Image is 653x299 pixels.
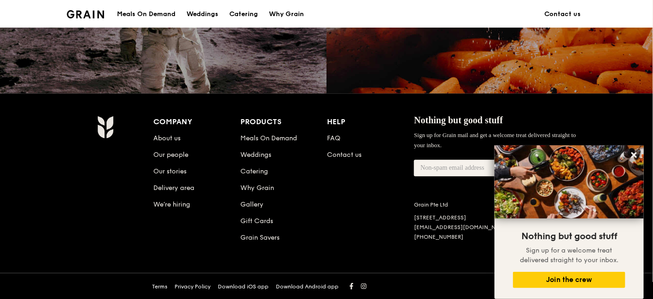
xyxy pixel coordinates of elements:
div: Weddings [187,0,218,28]
a: Download Android app [276,283,338,290]
div: Help [327,115,414,128]
a: Weddings [240,151,271,159]
a: Contact us [539,0,586,28]
span: Nothing but good stuff [521,231,617,242]
a: Terms [152,283,167,290]
div: Catering [229,0,258,28]
a: Catering [224,0,263,28]
a: Grain Savers [240,234,280,241]
img: Grain [67,10,104,18]
a: About us [153,134,181,142]
span: Nothing but good stuff [414,115,503,125]
div: Products [240,115,327,128]
button: Close [627,148,641,162]
input: Non-spam email address [414,160,516,176]
a: Catering [240,167,268,175]
a: Why Grain [240,184,274,192]
a: [PHONE_NUMBER] [414,234,463,240]
a: FAQ [327,134,341,142]
a: Privacy Policy [175,283,210,290]
a: Download iOS app [218,283,268,290]
a: [EMAIL_ADDRESS][DOMAIN_NAME] [414,224,509,230]
button: Join the crew [513,272,625,288]
img: Grain [97,115,113,138]
a: Gallery [240,201,263,208]
a: Our stories [153,167,187,175]
span: Sign up for a welcome treat delivered straight to your inbox. [520,247,618,264]
a: We’re hiring [153,201,190,208]
a: Gift Cards [240,217,273,225]
div: Company [153,115,240,128]
a: Our people [153,151,188,159]
div: Meals On Demand [117,0,175,28]
div: Grain Pte Ltd [414,201,533,208]
a: Delivery area [153,184,194,192]
a: Contact us [327,151,362,159]
a: Weddings [181,0,224,28]
a: Why Grain [263,0,309,28]
span: Sign up for Grain mail and get a welcome treat delivered straight to your inbox. [414,132,576,149]
div: [STREET_ADDRESS] [414,214,533,221]
img: DSC07876-Edit02-Large.jpeg [495,145,644,218]
div: Why Grain [269,0,304,28]
a: Meals On Demand [240,134,297,142]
